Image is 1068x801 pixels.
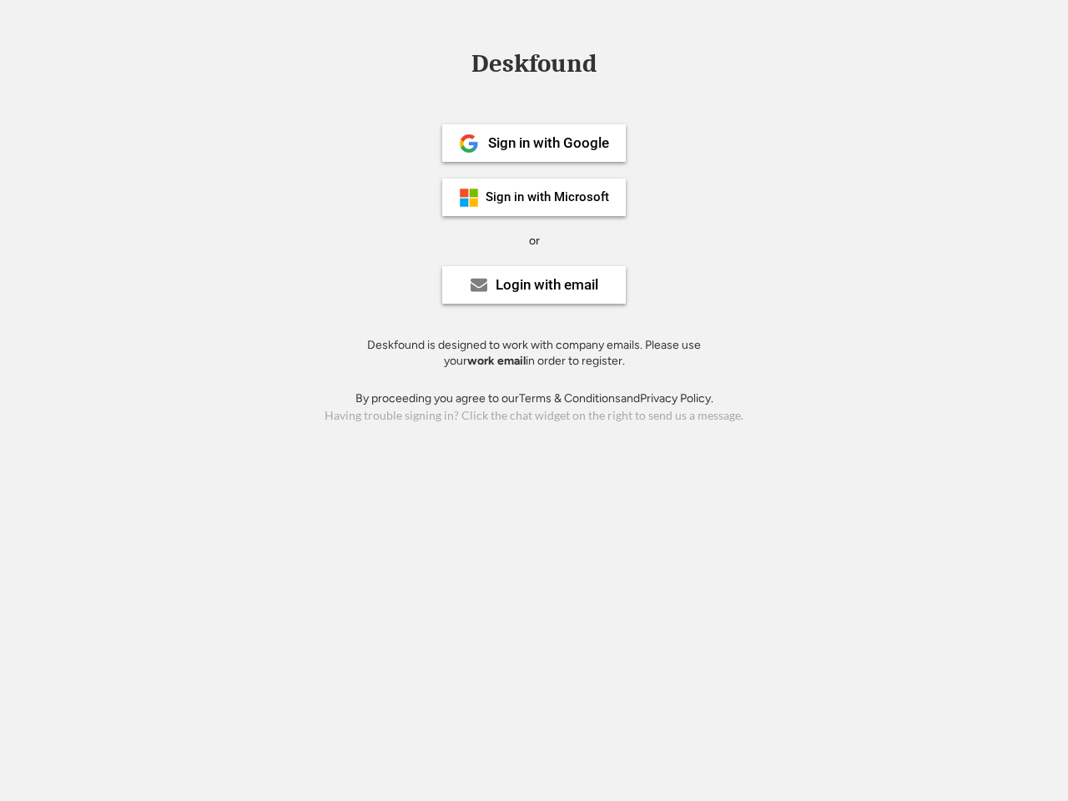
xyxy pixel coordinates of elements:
div: By proceeding you agree to our and [355,390,713,407]
div: or [529,233,540,249]
img: 1024px-Google__G__Logo.svg.png [459,133,479,154]
div: Deskfound is designed to work with company emails. Please use your in order to register. [346,337,722,370]
a: Privacy Policy. [640,391,713,406]
div: Login with email [496,278,598,292]
div: Deskfound [463,51,605,77]
img: ms-symbollockup_mssymbol_19.png [459,188,479,208]
strong: work email [467,354,526,368]
a: Terms & Conditions [519,391,621,406]
div: Sign in with Microsoft [486,191,609,204]
div: Sign in with Google [488,136,609,150]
